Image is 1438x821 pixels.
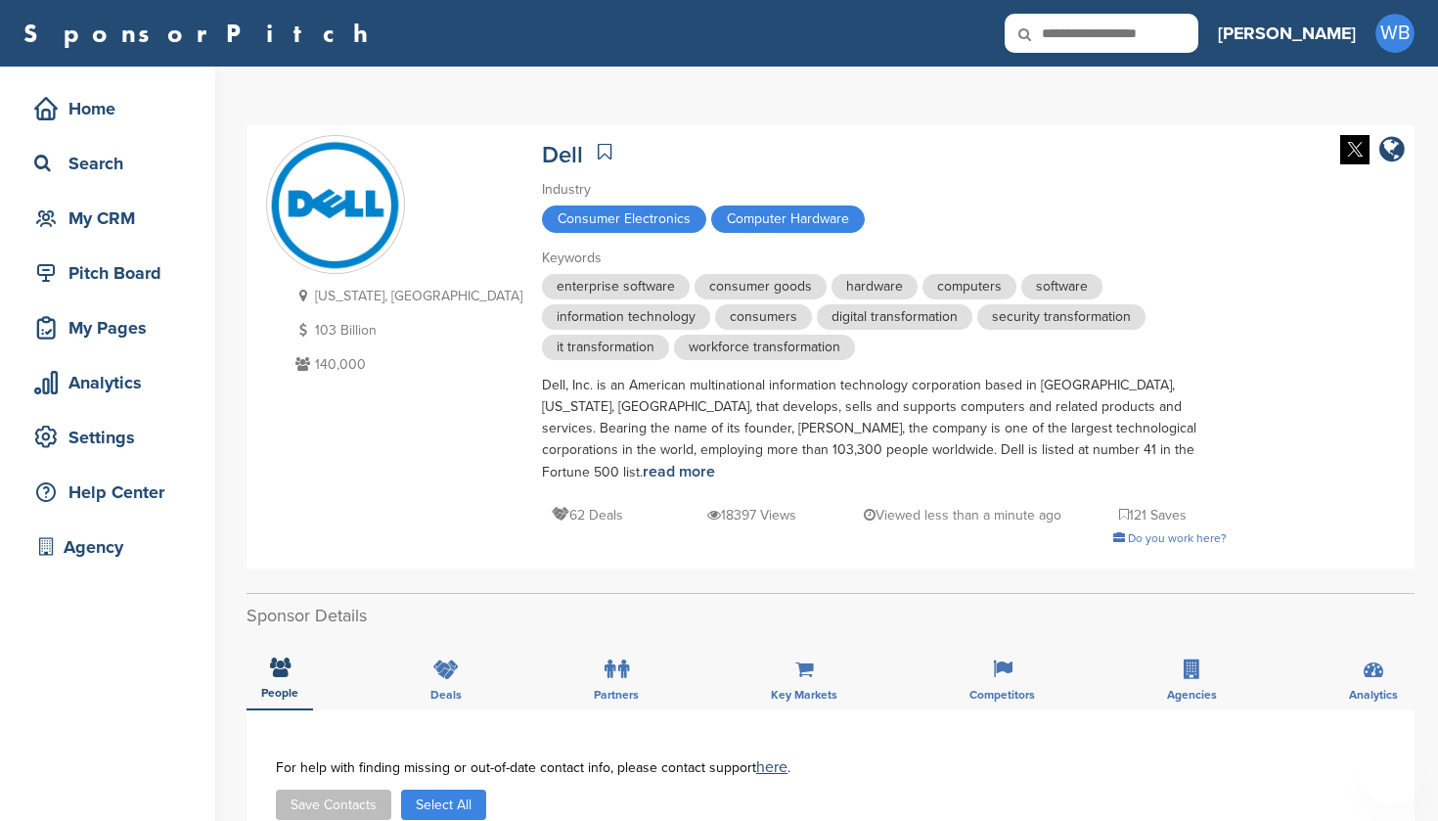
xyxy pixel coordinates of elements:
[542,205,706,233] span: Consumer Electronics
[29,201,196,236] div: My CRM
[542,179,1227,201] div: Industry
[1349,689,1398,701] span: Analytics
[20,141,196,186] a: Search
[20,470,196,515] a: Help Center
[831,274,918,299] span: hardware
[1128,531,1227,545] span: Do you work here?
[1021,274,1102,299] span: software
[20,525,196,570] a: Agency
[715,304,812,330] span: consumers
[20,86,196,131] a: Home
[542,304,710,330] span: information technology
[276,759,1385,775] div: For help with finding missing or out-of-date contact info, please contact support .
[707,503,796,527] p: 18397 Views
[20,415,196,460] a: Settings
[1375,14,1415,53] span: WB
[29,529,196,565] div: Agency
[1119,503,1187,527] p: 121 Saves
[29,475,196,510] div: Help Center
[711,205,865,233] span: Computer Hardware
[29,255,196,291] div: Pitch Board
[1218,20,1356,47] h3: [PERSON_NAME]
[1167,689,1217,701] span: Agencies
[542,375,1227,483] div: Dell, Inc. is an American multinational information technology corporation based in [GEOGRAPHIC_D...
[542,141,583,169] a: Dell
[1379,135,1405,167] a: company link
[977,304,1146,330] span: security transformation
[29,146,196,181] div: Search
[29,310,196,345] div: My Pages
[552,503,623,527] p: 62 Deals
[674,335,855,360] span: workforce transformation
[291,318,522,342] p: 103 Billion
[695,274,827,299] span: consumer goods
[969,689,1035,701] span: Competitors
[20,196,196,241] a: My CRM
[542,274,690,299] span: enterprise software
[430,689,462,701] span: Deals
[20,360,196,405] a: Analytics
[267,138,404,273] img: Sponsorpitch & Dell
[29,91,196,126] div: Home
[643,462,715,481] a: read more
[864,503,1061,527] p: Viewed less than a minute ago
[29,365,196,400] div: Analytics
[1113,531,1227,545] a: Do you work here?
[29,420,196,455] div: Settings
[261,687,298,699] span: People
[542,335,669,360] span: it transformation
[1360,743,1422,805] iframe: Button to launch messaging window
[291,352,522,377] p: 140,000
[922,274,1016,299] span: computers
[1340,135,1370,164] img: Twitter white
[542,248,1227,269] div: Keywords
[401,790,486,820] button: Select All
[247,603,1415,629] h2: Sponsor Details
[817,304,972,330] span: digital transformation
[20,251,196,296] a: Pitch Board
[771,689,837,701] span: Key Markets
[594,689,639,701] span: Partners
[1218,12,1356,55] a: [PERSON_NAME]
[20,305,196,350] a: My Pages
[756,757,787,777] a: here
[23,21,381,46] a: SponsorPitch
[276,790,391,820] button: Save Contacts
[291,284,522,308] p: [US_STATE], [GEOGRAPHIC_DATA]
